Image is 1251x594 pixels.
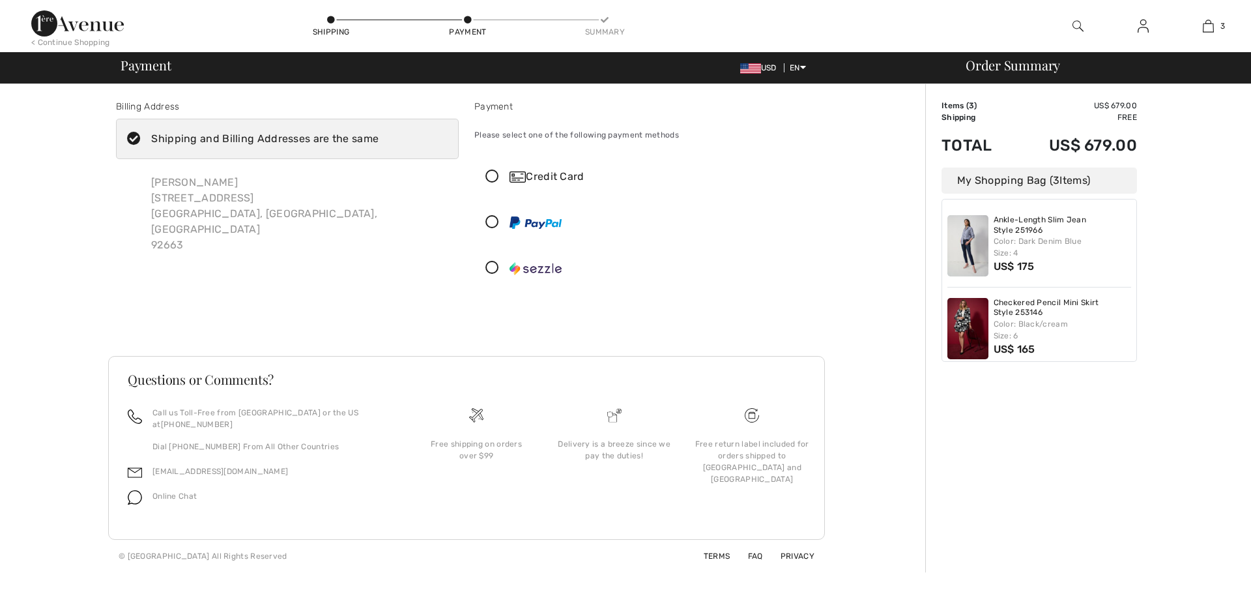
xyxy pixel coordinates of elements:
a: 3 [1176,18,1240,34]
div: Color: Dark Denim Blue Size: 4 [994,235,1132,259]
img: PayPal [510,216,562,229]
span: 3 [969,101,974,110]
img: Sezzle [510,262,562,275]
span: 3 [1053,174,1059,186]
a: Privacy [765,552,814,561]
img: 1ère Avenue [31,10,124,37]
span: Payment [121,59,171,72]
span: USD [740,63,782,72]
span: 3 [1220,20,1225,32]
div: My Shopping Bag ( Items) [942,168,1137,194]
td: Shipping [942,111,1013,123]
img: My Info [1138,18,1149,34]
div: < Continue Shopping [31,37,110,48]
div: [PERSON_NAME] [STREET_ADDRESS] [GEOGRAPHIC_DATA], [GEOGRAPHIC_DATA], [GEOGRAPHIC_DATA] 92663 [141,164,459,263]
div: Free return label included for orders shipped to [GEOGRAPHIC_DATA] and [GEOGRAPHIC_DATA] [693,438,811,485]
a: [PHONE_NUMBER] [161,420,233,429]
img: Delivery is a breeze since we pay the duties! [607,408,622,423]
a: Checkered Pencil Mini Skirt Style 253146 [994,298,1132,318]
img: Free shipping on orders over $99 [469,408,483,423]
p: Call us Toll-Free from [GEOGRAPHIC_DATA] or the US at [152,407,392,430]
a: Sign In [1127,18,1159,35]
div: Shipping and Billing Addresses are the same [151,131,379,147]
img: call [128,409,142,424]
div: Order Summary [950,59,1243,72]
span: Online Chat [152,492,197,501]
img: My Bag [1203,18,1214,34]
p: Dial [PHONE_NUMBER] From All Other Countries [152,441,392,453]
img: US Dollar [740,63,761,74]
a: Terms [688,552,730,561]
span: US$ 165 [994,343,1035,355]
div: © [GEOGRAPHIC_DATA] All Rights Reserved [119,550,287,562]
a: Ankle-Length Slim Jean Style 251966 [994,215,1132,235]
div: Payment [474,100,817,113]
img: chat [128,490,142,505]
a: FAQ [732,552,763,561]
img: Checkered Pencil Mini Skirt Style 253146 [947,298,988,359]
a: [EMAIL_ADDRESS][DOMAIN_NAME] [152,467,288,476]
div: Shipping [311,26,351,38]
span: EN [790,63,806,72]
td: US$ 679.00 [1013,123,1137,168]
div: Please select one of the following payment methods [474,119,817,151]
td: US$ 679.00 [1013,100,1137,111]
div: Credit Card [510,169,808,185]
img: search the website [1072,18,1084,34]
div: Billing Address [116,100,459,113]
td: Items ( ) [942,100,1013,111]
td: Free [1013,111,1137,123]
td: Total [942,123,1013,168]
img: Ankle-Length Slim Jean Style 251966 [947,215,988,276]
div: Payment [448,26,487,38]
span: US$ 175 [994,260,1035,273]
div: Free shipping on orders over $99 [418,438,535,462]
h3: Questions or Comments? [128,373,805,386]
img: email [128,466,142,480]
div: Summary [585,26,624,38]
img: Credit Card [510,171,526,183]
img: Free shipping on orders over $99 [745,408,759,423]
div: Color: Black/cream Size: 6 [994,318,1132,342]
div: Delivery is a breeze since we pay the duties! [556,438,673,462]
